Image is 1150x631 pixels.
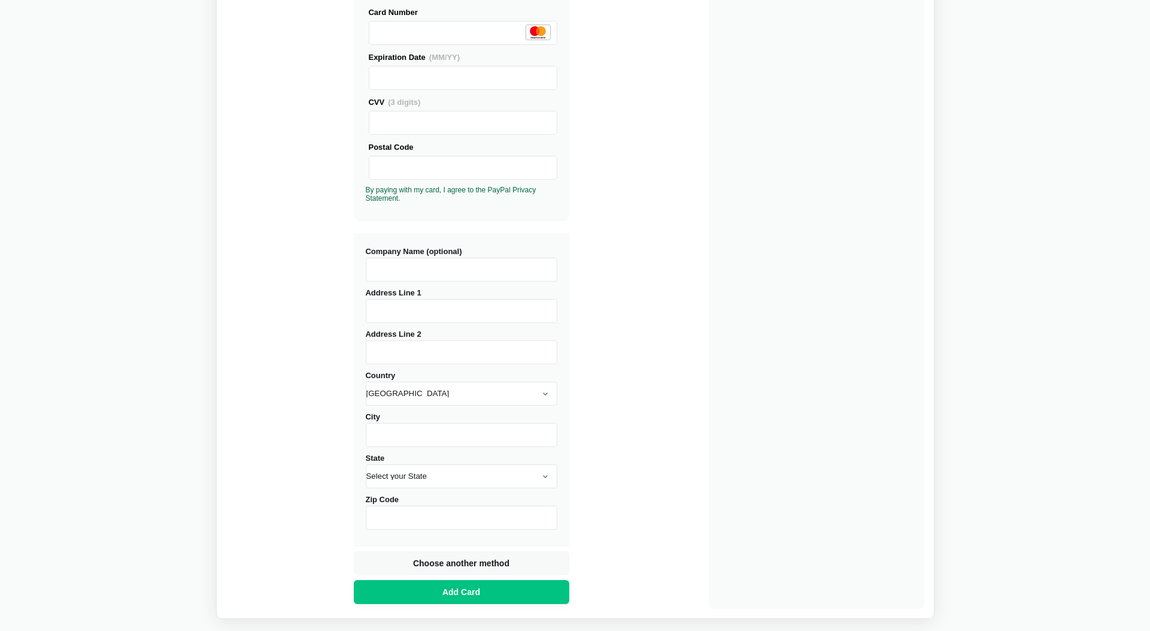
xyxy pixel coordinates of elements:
select: Country [366,382,557,406]
label: Address Line 2 [366,330,557,364]
label: Address Line 1 [366,288,557,323]
input: Address Line 1 [366,299,557,323]
span: Add Card [440,586,483,598]
select: State [366,464,557,488]
label: State [366,454,557,488]
iframe: Secure Credit Card Frame - Expiration Date [374,67,552,89]
div: Expiration Date [369,51,557,64]
iframe: Secure Credit Card Frame - Credit Card Number [374,22,552,44]
a: By paying with my card, I agree to the PayPal Privacy Statement. [366,186,536,203]
label: Zip Code [366,495,557,530]
label: City [366,412,557,447]
input: Company Name (optional) [366,258,557,282]
input: Address Line 2 [366,340,557,364]
input: City [366,423,557,447]
label: Company Name (optional) [366,247,557,282]
button: Choose another method [354,551,569,575]
label: Country [366,371,557,406]
span: (MM/YY) [429,53,460,62]
iframe: Secure Credit Card Frame - Postal Code [374,156,552,179]
span: (3 digits) [388,98,420,107]
button: Add Card [354,580,569,604]
div: Card Number [369,6,557,19]
iframe: Secure Credit Card Frame - CVV [374,111,552,134]
div: Postal Code [369,141,557,153]
input: Zip Code [366,506,557,530]
div: CVV [369,96,557,108]
span: Choose another method [411,557,512,569]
